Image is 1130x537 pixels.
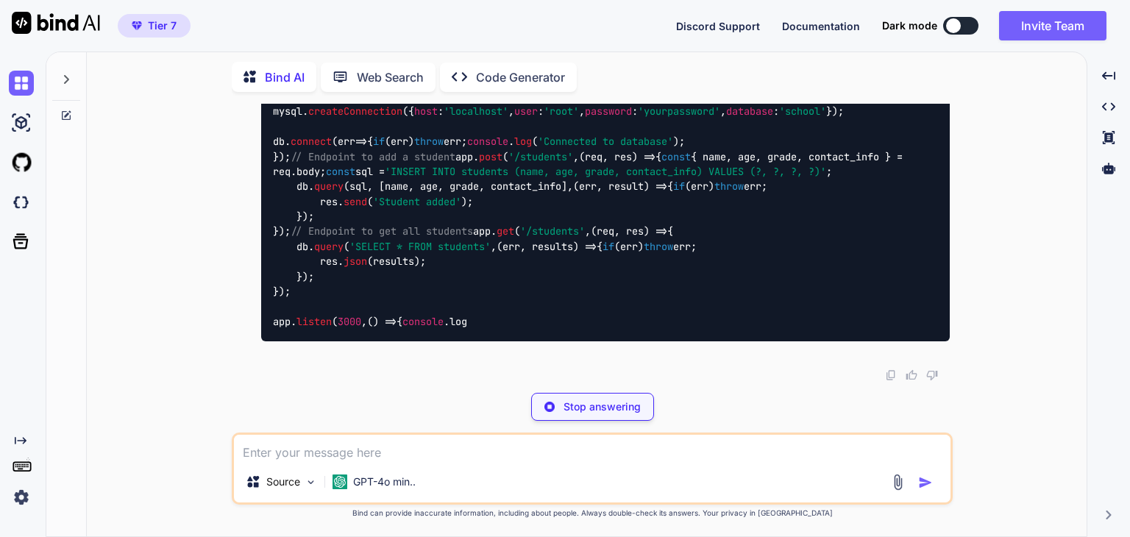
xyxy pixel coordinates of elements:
p: GPT-4o min.. [353,474,416,489]
span: if [373,135,385,148]
img: ai-studio [9,110,34,135]
span: ( ) => [573,180,667,193]
span: query [314,240,344,253]
span: err, result [579,180,644,193]
span: get [497,225,514,238]
span: req, res [585,150,632,163]
span: err, results [502,240,573,253]
span: const [326,165,355,178]
p: Web Search [357,68,424,86]
span: => [338,135,367,148]
span: 'INSERT INTO students (name, age, grade, contact_info) VALUES (?, ?, ?, ?)' [385,165,826,178]
button: Discord Support [676,18,760,34]
span: listen [296,315,332,328]
img: dislike [926,369,938,381]
span: throw [644,240,673,253]
span: 'school' [779,105,826,118]
img: chat [9,71,34,96]
span: ( ) => [579,150,655,163]
span: 3000 [338,315,361,328]
img: premium [132,21,142,30]
button: Invite Team [999,11,1106,40]
span: post [479,150,502,163]
img: icon [918,475,933,490]
span: host [414,105,438,118]
span: req, res [597,225,644,238]
span: throw [414,135,444,148]
span: createConnection [308,105,402,118]
p: Bind can provide inaccurate information, including about people. Always double-check its answers.... [232,508,953,519]
span: 'yourpassword' [638,105,720,118]
span: () => [367,315,397,328]
span: password [585,105,632,118]
img: Bind AI [12,12,100,34]
span: const [661,150,691,163]
span: Documentation [782,20,860,32]
span: log [514,135,532,148]
span: if [673,180,685,193]
button: premiumTier 7 [118,14,191,38]
span: connect [291,135,332,148]
img: attachment [889,474,906,491]
span: send [344,195,367,208]
img: copy [885,369,897,381]
span: console [402,315,444,328]
span: err [338,135,355,148]
span: Tier 7 [148,18,177,33]
span: query [314,180,344,193]
span: console [467,135,508,148]
code: express = ( ); bodyParser = ( ); mysql = ( ); app = (); app. (bodyParser. ()); db = mysql. ({ : ,... [273,59,927,329]
span: 'SELECT * FROM students' [349,240,491,253]
span: if [603,240,614,253]
span: user [514,105,538,118]
span: log [449,315,467,328]
span: json [344,255,367,268]
span: '/students' [520,225,585,238]
img: settings [9,485,34,510]
span: throw [714,180,744,193]
span: ( ) => [497,240,597,253]
button: Documentation [782,18,860,34]
img: Pick Models [305,476,317,488]
p: Source [266,474,300,489]
p: Code Generator [476,68,565,86]
span: 'Connected to database' [538,135,673,148]
span: // Endpoint to get all students [291,225,473,238]
img: GPT-4o mini [333,474,347,489]
span: 'localhost' [444,105,508,118]
p: Stop answering [564,399,641,414]
span: 'root' [544,105,579,118]
span: // Endpoint to add a student [291,150,455,163]
img: darkCloudIdeIcon [9,190,34,215]
img: like [906,369,917,381]
img: githubLight [9,150,34,175]
span: Dark mode [882,18,937,33]
span: body [296,165,320,178]
span: Discord Support [676,20,760,32]
span: ( ) => [591,225,667,238]
span: database [726,105,773,118]
p: Bind AI [265,68,305,86]
span: '/students' [508,150,573,163]
span: 'Student added' [373,195,461,208]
